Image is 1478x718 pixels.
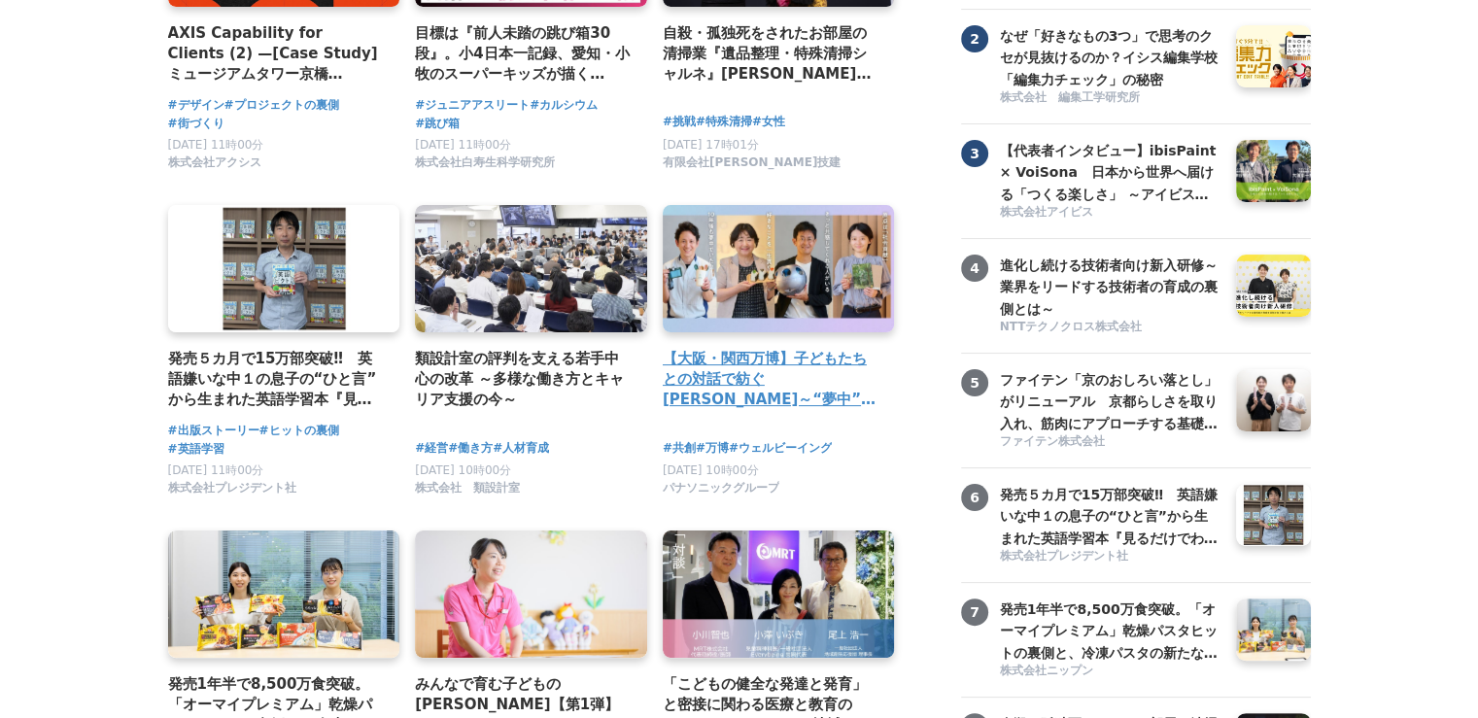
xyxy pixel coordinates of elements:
a: なぜ「好きなもの3つ」で思考のクセが見抜けるのか？イシス編集学校「編集力チェック」の秘密 [1000,25,1221,87]
span: 株式会社 類設計室 [415,480,520,496]
a: NTTテクノクロス株式会社 [1000,319,1221,337]
span: [DATE] 17時01分 [663,138,759,152]
a: 株式会社ニップン [1000,663,1221,681]
a: 【大阪・関西万博】子どもたちとの対話で紡ぐ[PERSON_NAME]～“夢中”の力を育む「Unlock FRプログラム」 [663,348,879,411]
span: 株式会社 編集工学研究所 [1000,89,1140,106]
a: 【代表者インタビュー】ibisPaint × VoiSona 日本から世界へ届ける「つくる楽しさ」 ～アイビスがテクノスピーチと挑戦する、新しい創作文化の形成～ [1000,140,1221,202]
a: 発売５カ月で15万部突破‼ 英語嫌いな中１の息子の“ひと言”から生まれた英語学習本『見るだけでわかる‼ 英語ピクト図鑑』異例ヒットの要因 [168,348,385,411]
a: #デザイン [168,96,224,115]
span: 2 [961,25,988,52]
a: 株式会社白寿生科学研究所 [415,160,555,174]
a: #万博 [696,439,729,458]
a: 株式会社 編集工学研究所 [1000,89,1221,108]
a: 有限会社[PERSON_NAME]技建 [663,160,842,174]
a: #ヒットの裏側 [259,422,339,440]
span: 有限会社[PERSON_NAME]技建 [663,154,842,171]
span: 株式会社アイビス [1000,204,1093,221]
a: #女性 [752,113,785,131]
span: [DATE] 11時00分 [415,138,511,152]
span: 株式会社ニップン [1000,663,1093,679]
a: ファイテン株式会社 [1000,433,1221,452]
a: 株式会社プレジデント社 [168,486,296,499]
span: 株式会社プレジデント社 [168,480,296,496]
a: #働き方 [448,439,493,458]
span: パナソニックグループ [663,480,779,496]
span: 7 [961,598,988,626]
a: 株式会社アクシス [168,160,261,174]
a: #プロジェクトの裏側 [224,96,339,115]
span: [DATE] 10時00分 [415,463,511,477]
h3: 【代表者インタビュー】ibisPaint × VoiSona 日本から世界へ届ける「つくる楽しさ」 ～アイビスがテクノスピーチと挑戦する、新しい創作文化の形成～ [1000,140,1221,205]
a: ファイテン「京のおしろい落とし」がリニューアル 京都らしさを取り入れ、筋肉にアプローチする基礎化粧品が完成 [1000,369,1221,431]
a: 株式会社プレジデント社 [1000,548,1221,566]
a: AXIS Capability for Clients (2) —[Case Study] ミュージアムタワー京橋 「WORK with ART」 [168,22,385,85]
span: 6 [961,484,988,511]
a: #特殊清掃 [696,113,752,131]
a: #挑戦 [663,113,696,131]
a: #英語学習 [168,440,224,459]
a: #共創 [663,439,696,458]
a: 目標は『前人未踏の跳び箱30段』。小4日本一記録、愛知・小牧のスーパーキッズが描く[PERSON_NAME]とは？ [415,22,632,85]
span: 株式会社アクシス [168,154,261,171]
a: 類設計室の評判を支える若手中心の改革 ～多様な働き方とキャリア支援の今～ [415,348,632,411]
span: NTTテクノクロス株式会社 [1000,319,1143,335]
span: 株式会社プレジデント社 [1000,548,1128,564]
h3: なぜ「好きなもの3つ」で思考のクセが見抜けるのか？イシス編集学校「編集力チェック」の秘密 [1000,25,1221,90]
a: 株式会社 類設計室 [415,486,520,499]
a: #街づくり [168,115,224,133]
a: 自殺・孤独死をされたお部屋の清掃業『遺品整理・特殊清掃シャルネ』[PERSON_NAME]がBeauty [GEOGRAPHIC_DATA][PERSON_NAME][GEOGRAPHIC_DA... [663,22,879,85]
span: 株式会社白寿生科学研究所 [415,154,555,171]
a: パナソニックグループ [663,486,779,499]
span: ファイテン株式会社 [1000,433,1105,450]
a: 株式会社アイビス [1000,204,1221,222]
span: [DATE] 11時00分 [168,138,264,152]
span: 5 [961,369,988,396]
a: 発売５カ月で15万部突破‼ 英語嫌いな中１の息子の“ひと言”から生まれた英語学習本『見るだけでわかる‼ 英語ピクト図鑑』異例ヒットの要因 [1000,484,1221,546]
a: #跳び箱 [415,115,460,133]
h3: ファイテン「京のおしろい落とし」がリニューアル 京都らしさを取り入れ、筋肉にアプローチする基礎化粧品が完成 [1000,369,1221,434]
span: [DATE] 11時00分 [168,463,264,477]
span: 4 [961,255,988,282]
a: #ジュニアアスリート [415,96,530,115]
a: #カルシウム [530,96,598,115]
a: #ウェルビーイング [729,439,832,458]
span: [DATE] 10時00分 [663,463,759,477]
a: 進化し続ける技術者向け新入研修～業界をリードする技術者の育成の裏側とは～ [1000,255,1221,317]
a: #人材育成 [493,439,549,458]
a: 発売1年半で8,500万食突破。「オーマイプレミアム」乾燥パスタヒットの裏側と、冷凍パスタの新たな挑戦。徹底的な消費者起点で「おいしさ」を追求するニップンの歩み [1000,598,1221,661]
a: #出版ストーリー [168,422,259,440]
h3: 進化し続ける技術者向け新入研修～業界をリードする技術者の育成の裏側とは～ [1000,255,1221,320]
h3: 発売５カ月で15万部突破‼ 英語嫌いな中１の息子の“ひと言”から生まれた英語学習本『見るだけでわかる‼ 英語ピクト図鑑』異例ヒットの要因 [1000,484,1221,549]
h3: 発売1年半で8,500万食突破。「オーマイプレミアム」乾燥パスタヒットの裏側と、冷凍パスタの新たな挑戦。徹底的な消費者起点で「おいしさ」を追求するニップンの歩み [1000,598,1221,664]
span: 3 [961,140,988,167]
a: #経営 [415,439,448,458]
